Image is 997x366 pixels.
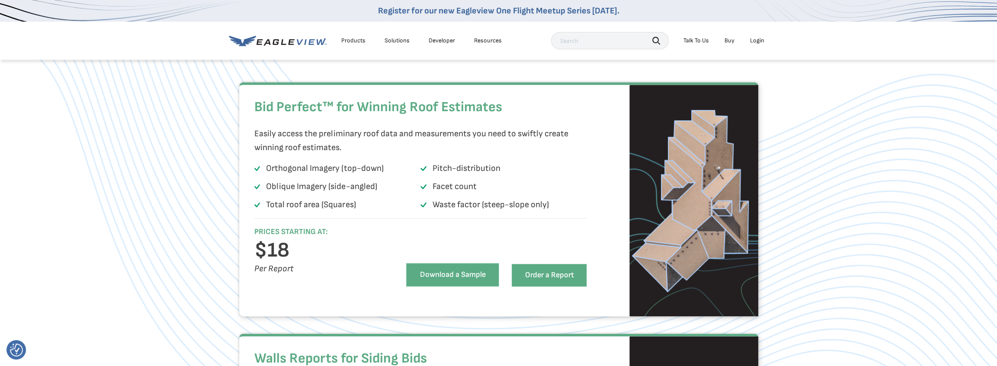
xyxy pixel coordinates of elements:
p: Orthogonal Imagery (top-down) [266,161,383,175]
h6: PRICES STARTING AT: [254,227,379,237]
a: Register for our new Eagleview One Flight Meetup Series [DATE]. [378,6,619,16]
p: Pitch-distribution [433,161,500,175]
button: Consent Preferences [10,344,23,356]
h2: Bid Perfect™ for Winning Roof Estimates [254,94,587,120]
a: Developer [429,37,455,45]
div: Products [341,37,365,45]
h3: $18 [254,244,379,257]
div: Resources [474,37,502,45]
a: Download a Sample [406,263,499,286]
p: Oblique Imagery (side-angled) [266,180,377,193]
img: Revisit consent button [10,344,23,356]
p: Total roof area (Squares) [266,198,356,212]
a: Order a Report [512,264,587,286]
div: Login [750,37,764,45]
p: Facet count [433,180,477,193]
a: Buy [725,37,734,45]
div: Solutions [385,37,410,45]
p: Easily access the preliminary roof data and measurements you need to swiftly create winning roof ... [254,127,582,154]
input: Search [551,32,669,49]
div: Talk To Us [683,37,709,45]
i: Per Report [254,263,294,274]
p: Waste factor (steep-slope only) [433,198,549,212]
